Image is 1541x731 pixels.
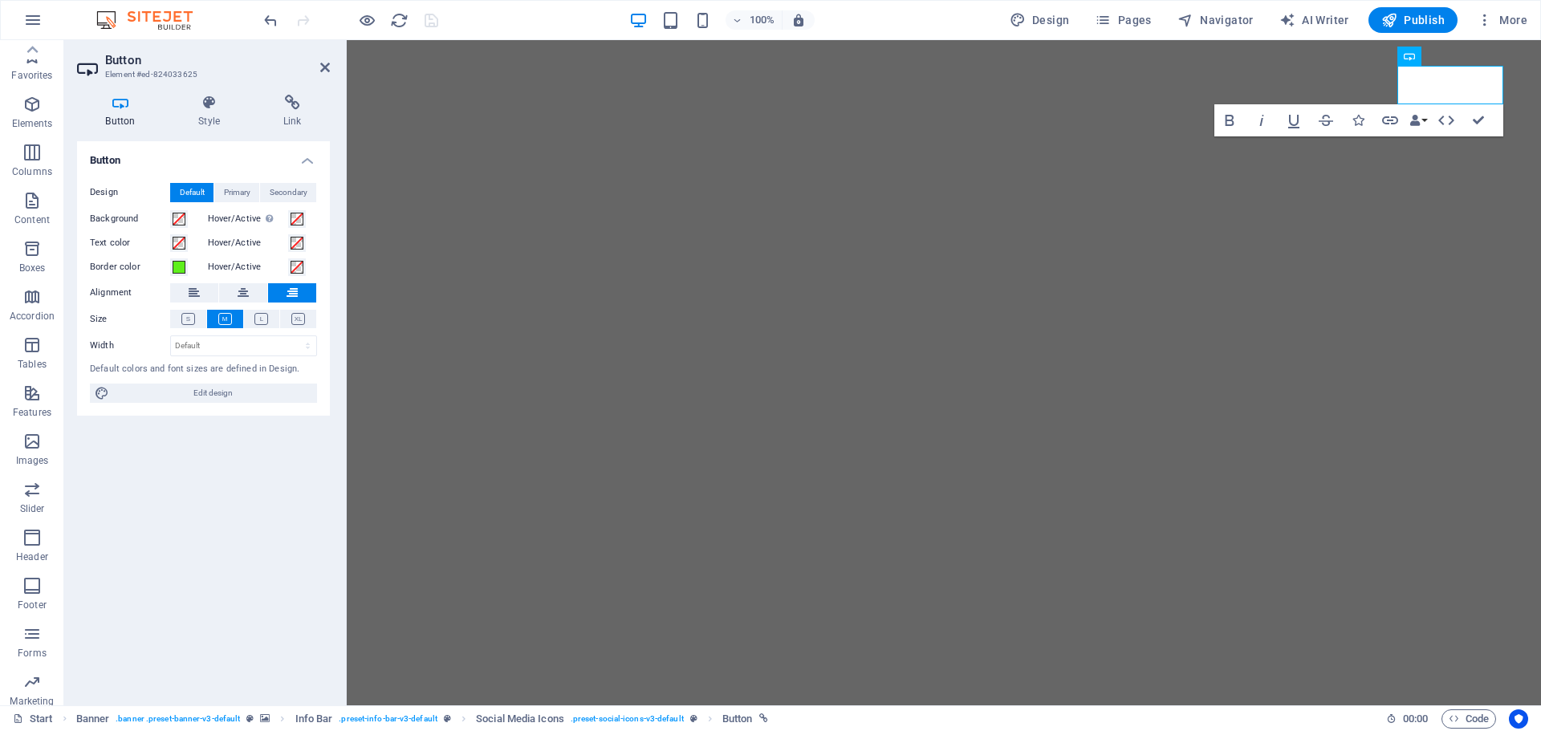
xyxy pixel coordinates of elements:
button: reload [389,10,409,30]
label: Size [90,310,170,329]
p: Footer [18,599,47,611]
label: Background [90,209,170,229]
div: Design (Ctrl+Alt+Y) [1003,7,1076,33]
img: Editor Logo [92,10,213,30]
button: Italic (Ctrl+I) [1246,104,1277,136]
button: More [1470,7,1534,33]
span: Edit design [114,384,312,403]
label: Border color [90,258,170,277]
button: Code [1441,709,1496,729]
label: Hover/Active [208,234,288,253]
p: Marketing [10,695,54,708]
span: Pages [1095,12,1151,28]
h4: Button [77,141,330,170]
button: Pages [1088,7,1157,33]
h6: 100% [750,10,775,30]
button: Publish [1368,7,1458,33]
button: Data Bindings [1407,104,1429,136]
p: Header [16,550,48,563]
h4: Style [170,95,255,128]
button: 100% [726,10,783,30]
span: Click to select. Double-click to edit [76,709,110,729]
span: Design [1010,12,1070,28]
span: 00 00 [1403,709,1428,729]
p: Forms [18,647,47,660]
button: Navigator [1171,7,1260,33]
h4: Link [254,95,330,128]
span: Code [1449,709,1489,729]
span: . preset-info-bar-v3-default [339,709,437,729]
p: Boxes [19,262,46,274]
p: Elements [12,117,53,130]
button: Link [1375,104,1405,136]
i: On resize automatically adjust zoom level to fit chosen device. [791,13,806,27]
span: Publish [1381,12,1445,28]
p: Columns [12,165,52,178]
div: Default colors and font sizes are defined in Design. [90,363,317,376]
span: Secondary [270,183,307,202]
h2: Button [105,53,330,67]
label: Hover/Active [208,209,288,229]
button: HTML [1431,104,1462,136]
button: Strikethrough [1311,104,1341,136]
button: Click here to leave preview mode and continue editing [357,10,376,30]
p: Features [13,406,51,419]
p: Content [14,213,50,226]
p: Favorites [11,69,52,82]
button: Edit design [90,384,317,403]
span: More [1477,12,1527,28]
label: Text color [90,234,170,253]
i: This element is linked [759,714,768,723]
h4: Button [77,95,170,128]
label: Alignment [90,283,170,303]
button: Design [1003,7,1076,33]
button: Underline (Ctrl+U) [1279,104,1309,136]
span: Navigator [1177,12,1254,28]
label: Design [90,183,170,202]
button: AI Writer [1273,7,1356,33]
i: This element is a customizable preset [246,714,254,723]
button: Confirm (Ctrl+⏎) [1463,104,1494,136]
a: Click to cancel selection. Double-click to open Pages [13,709,53,729]
p: Slider [20,502,45,515]
h6: Session time [1386,709,1429,729]
button: Icons [1343,104,1373,136]
span: . banner .preset-banner-v3-default [116,709,240,729]
span: : [1414,713,1417,725]
button: Secondary [260,183,316,202]
label: Hover/Active [208,258,288,277]
button: Usercentrics [1509,709,1528,729]
h3: Element #ed-824033625 [105,67,298,82]
i: This element is a customizable preset [444,714,451,723]
button: Default [170,183,213,202]
button: undo [261,10,280,30]
span: Click to select. Double-click to edit [476,709,564,729]
span: AI Writer [1279,12,1349,28]
button: Primary [214,183,259,202]
nav: breadcrumb [76,709,768,729]
label: Width [90,341,170,350]
span: Click to select. Double-click to edit [722,709,753,729]
i: Undo: Change pages (Ctrl+Z) [262,11,280,30]
p: Tables [18,358,47,371]
span: Default [180,183,205,202]
p: Accordion [10,310,55,323]
button: Bold (Ctrl+B) [1214,104,1245,136]
i: This element is a customizable preset [690,714,697,723]
span: Primary [224,183,250,202]
span: . preset-social-icons-v3-default [571,709,684,729]
i: This element contains a background [260,714,270,723]
span: Click to select. Double-click to edit [295,709,333,729]
p: Images [16,454,49,467]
